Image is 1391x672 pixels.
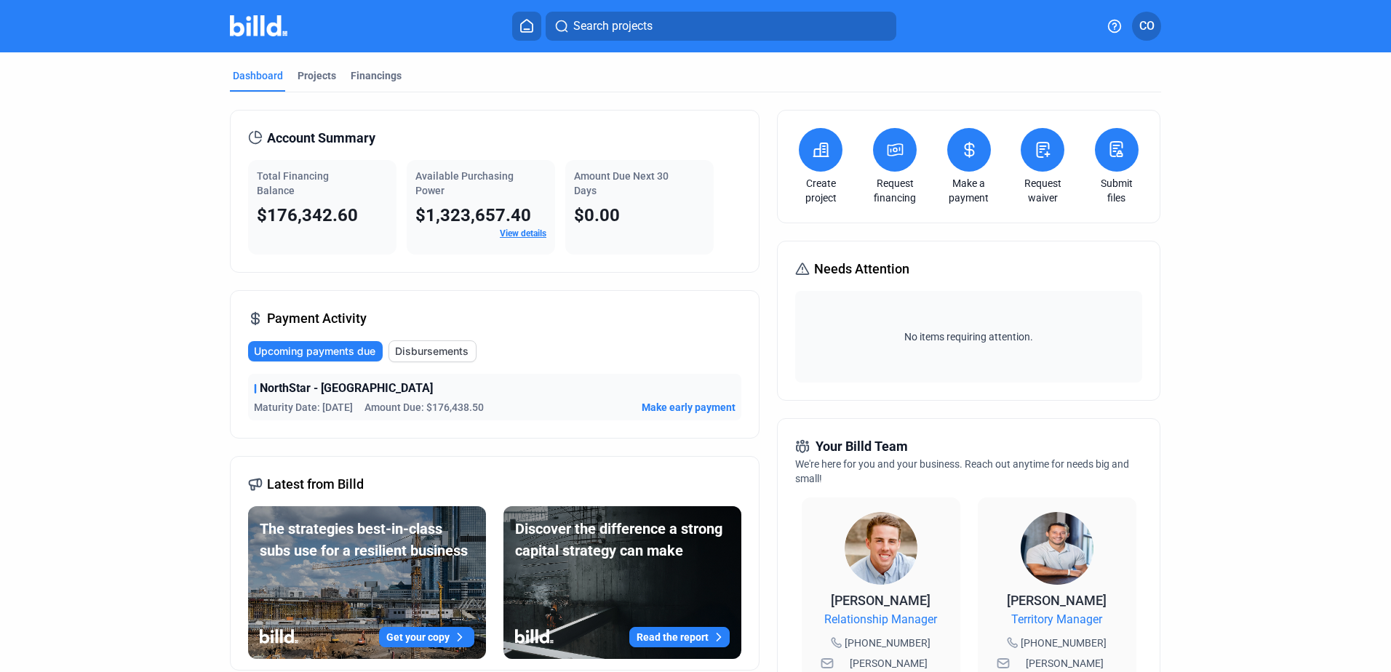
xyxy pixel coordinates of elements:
[1091,176,1142,205] a: Submit files
[257,205,358,225] span: $176,342.60
[574,205,620,225] span: $0.00
[500,228,546,239] a: View details
[267,128,375,148] span: Account Summary
[415,170,514,196] span: Available Purchasing Power
[795,458,1129,484] span: We're here for you and your business. Reach out anytime for needs big and small!
[801,329,1136,344] span: No items requiring attention.
[260,518,474,561] div: The strategies best-in-class subs use for a resilient business
[831,593,930,608] span: [PERSON_NAME]
[629,627,730,647] button: Read the report
[257,170,329,196] span: Total Financing Balance
[364,400,484,415] span: Amount Due: $176,438.50
[824,611,937,628] span: Relationship Manager
[1007,593,1107,608] span: [PERSON_NAME]
[254,400,353,415] span: Maturity Date: [DATE]
[298,68,336,83] div: Projects
[395,344,469,359] span: Disbursements
[351,68,402,83] div: Financings
[1021,636,1107,650] span: [PHONE_NUMBER]
[814,259,909,279] span: Needs Attention
[388,340,477,362] button: Disbursements
[233,68,283,83] div: Dashboard
[267,474,364,495] span: Latest from Billd
[845,636,930,650] span: [PHONE_NUMBER]
[267,308,367,329] span: Payment Activity
[515,518,730,561] div: Discover the difference a strong capital strategy can make
[546,12,896,41] button: Search projects
[415,205,531,225] span: $1,323,657.40
[1132,12,1161,41] button: CO
[1011,611,1102,628] span: Territory Manager
[795,176,846,205] a: Create project
[845,512,917,585] img: Relationship Manager
[642,400,736,415] button: Make early payment
[1139,17,1155,35] span: CO
[248,341,383,361] button: Upcoming payments due
[574,170,669,196] span: Amount Due Next 30 Days
[573,17,653,35] span: Search projects
[260,380,433,397] span: NorthStar - [GEOGRAPHIC_DATA]
[254,344,375,359] span: Upcoming payments due
[944,176,995,205] a: Make a payment
[816,436,908,457] span: Your Billd Team
[379,627,474,647] button: Get your copy
[1021,512,1093,585] img: Territory Manager
[230,15,287,36] img: Billd Company Logo
[869,176,920,205] a: Request financing
[1017,176,1068,205] a: Request waiver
